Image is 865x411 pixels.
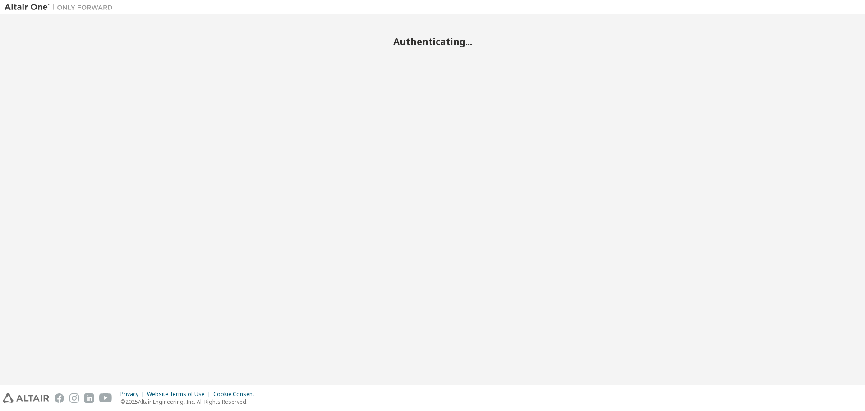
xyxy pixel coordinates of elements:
img: facebook.svg [55,393,64,403]
img: altair_logo.svg [3,393,49,403]
h2: Authenticating... [5,36,860,47]
div: Cookie Consent [213,391,260,398]
img: instagram.svg [69,393,79,403]
img: Altair One [5,3,117,12]
div: Website Terms of Use [147,391,213,398]
p: © 2025 Altair Engineering, Inc. All Rights Reserved. [120,398,260,406]
img: linkedin.svg [84,393,94,403]
div: Privacy [120,391,147,398]
img: youtube.svg [99,393,112,403]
